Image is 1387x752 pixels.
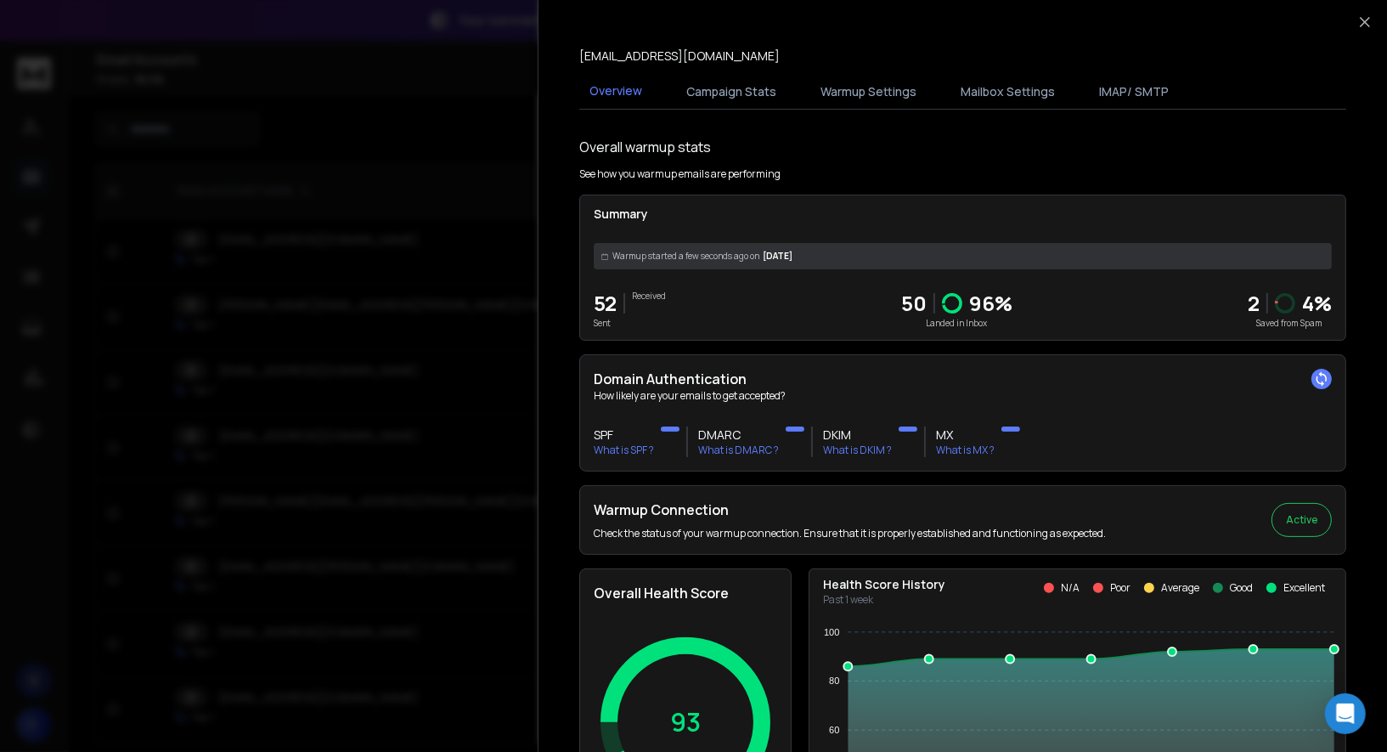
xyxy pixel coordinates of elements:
[698,444,779,457] p: What is DMARC ?
[676,73,787,110] button: Campaign Stats
[1271,503,1332,537] button: Active
[823,593,945,607] p: Past 1 week
[594,243,1332,269] div: [DATE]
[1248,289,1260,317] strong: 2
[1089,73,1179,110] button: IMAP/ SMTP
[698,427,779,444] h3: DMARC
[823,444,892,457] p: What is DKIM ?
[1283,581,1325,595] p: Excellent
[1302,290,1332,317] p: 4 %
[579,137,711,157] h1: Overall warmup stats
[594,500,1106,520] h2: Warmup Connection
[594,389,1332,403] p: How likely are your emails to get accepted?
[579,48,780,65] p: [EMAIL_ADDRESS][DOMAIN_NAME]
[594,369,1332,389] h2: Domain Authentication
[579,72,652,111] button: Overview
[950,73,1065,110] button: Mailbox Settings
[1110,581,1130,595] p: Poor
[823,576,945,593] p: Health Score History
[594,444,654,457] p: What is SPF ?
[594,527,1106,540] p: Check the status of your warmup connection. Ensure that it is properly established and functionin...
[1248,317,1332,330] p: Saved from Spam
[1230,581,1253,595] p: Good
[632,290,666,302] p: Received
[969,290,1012,317] p: 96 %
[936,427,995,444] h3: MX
[810,73,927,110] button: Warmup Settings
[829,725,839,735] tspan: 60
[594,583,777,603] h2: Overall Health Score
[579,167,781,181] p: See how you warmup emails are performing
[612,250,759,263] span: Warmup started a few seconds ago on
[901,317,1012,330] p: Landed in Inbox
[594,206,1332,223] p: Summary
[936,444,995,457] p: What is MX ?
[823,427,892,444] h3: DKIM
[594,427,654,444] h3: SPF
[824,627,839,637] tspan: 100
[670,707,701,738] p: 93
[1161,581,1199,595] p: Average
[1061,581,1080,595] p: N/A
[594,317,617,330] p: Sent
[901,290,927,317] p: 50
[1325,693,1366,734] div: Open Intercom Messenger
[829,676,839,686] tspan: 80
[594,290,617,317] p: 52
